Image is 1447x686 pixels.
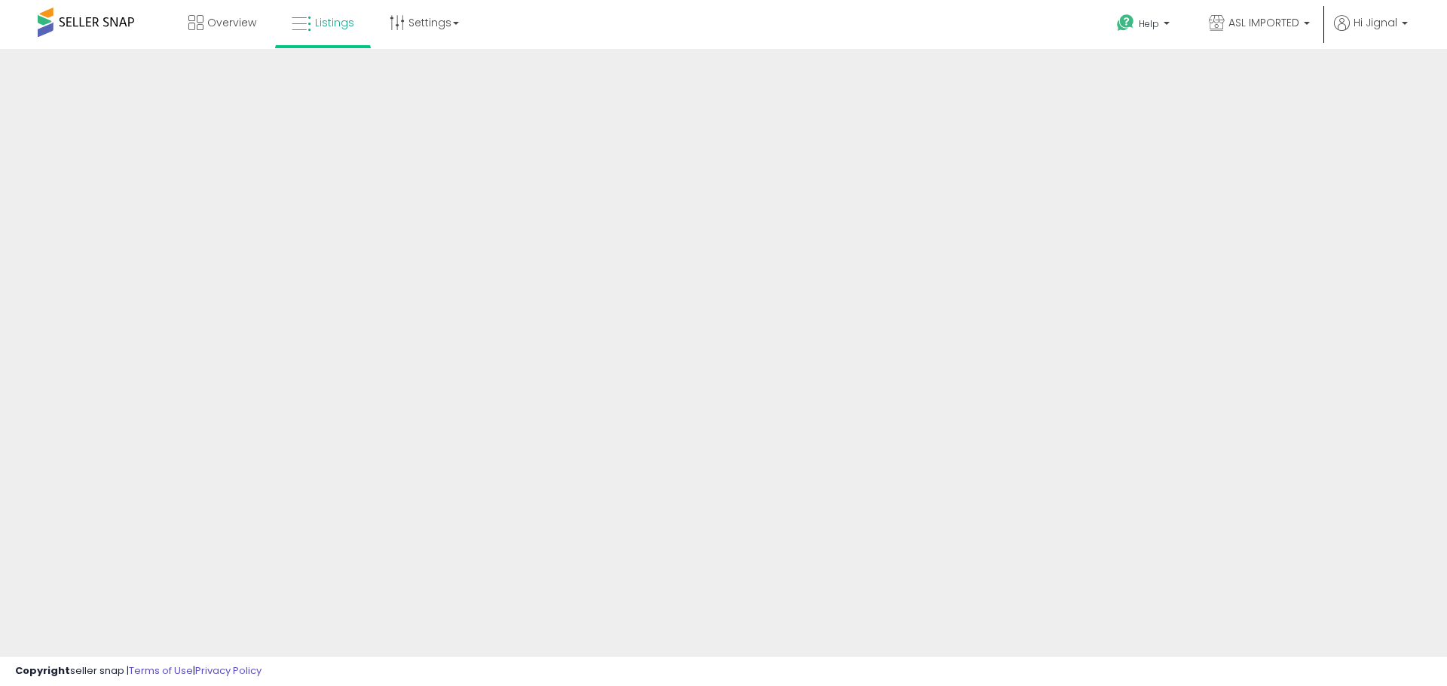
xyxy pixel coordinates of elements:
[195,663,262,678] a: Privacy Policy
[315,15,354,30] span: Listings
[129,663,193,678] a: Terms of Use
[15,664,262,678] div: seller snap | |
[207,15,256,30] span: Overview
[1334,15,1408,49] a: Hi Jignal
[15,663,70,678] strong: Copyright
[1116,14,1135,32] i: Get Help
[1354,15,1397,30] span: Hi Jignal
[1105,2,1185,49] a: Help
[1139,17,1159,30] span: Help
[1228,15,1299,30] span: ASL IMPORTED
